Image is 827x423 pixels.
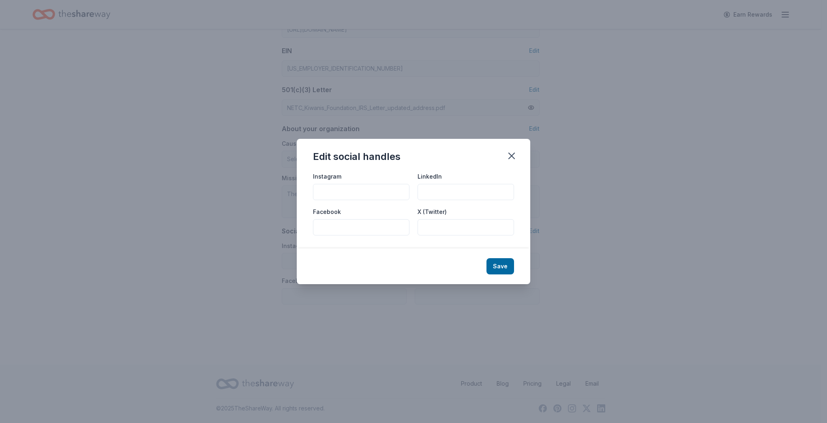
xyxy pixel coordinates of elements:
[418,208,447,216] label: X (Twitter)
[418,173,442,181] label: LinkedIn
[313,208,341,216] label: Facebook
[486,258,514,274] button: Save
[313,150,401,163] div: Edit social handles
[313,173,341,181] label: Instagram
